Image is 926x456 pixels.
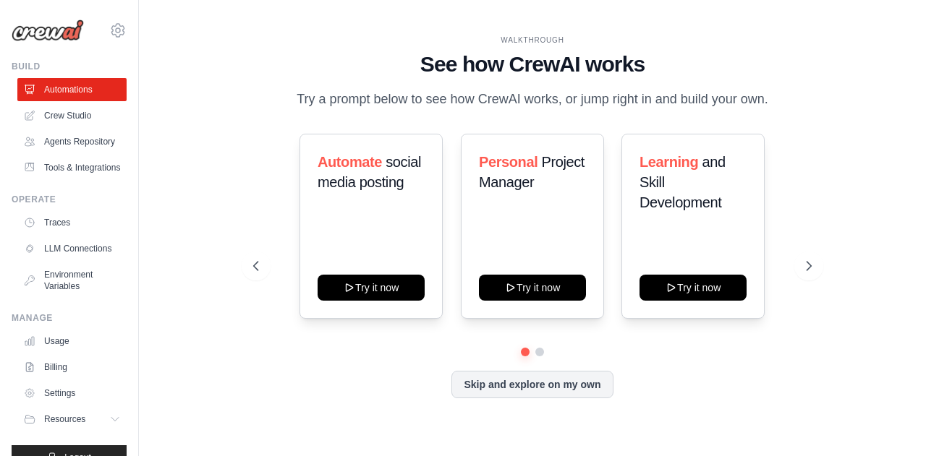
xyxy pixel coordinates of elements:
span: Resources [44,413,85,425]
div: Build [12,61,127,72]
div: Operate [12,194,127,205]
a: Tools & Integrations [17,156,127,179]
h1: See how CrewAI works [253,51,811,77]
button: Skip and explore on my own [451,371,613,398]
span: social media posting [318,154,421,190]
span: Personal [479,154,538,170]
a: Automations [17,78,127,101]
a: Traces [17,211,127,234]
p: Try a prompt below to see how CrewAI works, or jump right in and build your own. [289,89,776,110]
span: Learning [640,154,698,170]
a: Crew Studio [17,104,127,127]
a: Billing [17,356,127,379]
div: WALKTHROUGH [253,35,811,46]
a: LLM Connections [17,237,127,260]
span: Automate [318,154,382,170]
img: Logo [12,20,84,41]
button: Resources [17,408,127,431]
button: Try it now [479,275,586,301]
a: Usage [17,330,127,353]
button: Try it now [318,275,425,301]
button: Try it now [640,275,747,301]
a: Environment Variables [17,263,127,298]
a: Agents Repository [17,130,127,153]
span: Project Manager [479,154,585,190]
span: and Skill Development [640,154,726,210]
a: Settings [17,382,127,405]
div: Manage [12,312,127,324]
